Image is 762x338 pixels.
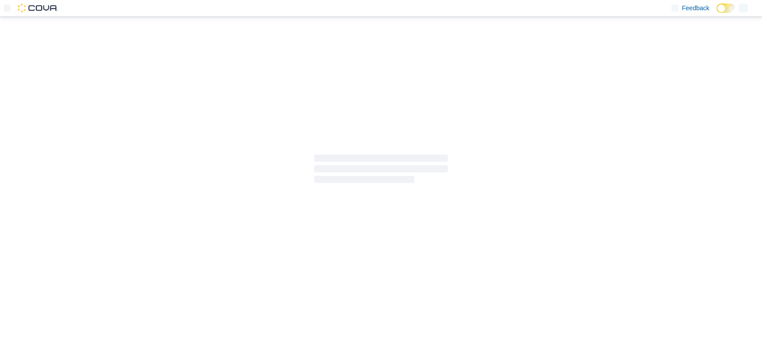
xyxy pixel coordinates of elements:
span: Feedback [682,4,709,12]
img: Cova [18,4,58,12]
span: Loading [314,156,448,185]
input: Dark Mode [716,4,735,13]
